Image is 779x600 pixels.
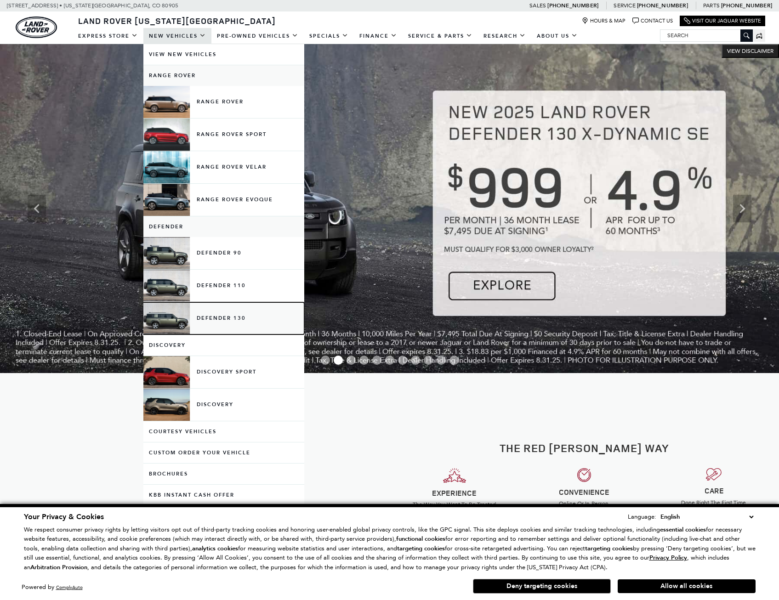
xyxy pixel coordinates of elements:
a: [PHONE_NUMBER] [547,2,598,9]
span: Parts [703,2,720,9]
a: [PHONE_NUMBER] [637,2,688,9]
span: Go to slide 10 [437,356,446,365]
span: Go to slide 1 [321,356,330,365]
a: Range Rover [143,65,304,86]
span: VIEW DISCLAIMER [727,47,773,55]
a: Defender 90 [143,237,304,269]
h6: Online Or In-Person, Shop & Buy How You Want [526,501,642,513]
strong: CONVENIENCE [559,487,609,497]
a: Discovery Sport [143,356,304,388]
a: Finance [354,28,403,44]
nav: Main Navigation [73,28,583,44]
a: Range Rover Sport [143,119,304,151]
a: Discovery [143,335,304,356]
div: Next [733,195,751,222]
span: Your Privacy & Cookies [24,512,104,522]
button: Deny targeting cookies [473,579,611,594]
button: VIEW DISCLAIMER [722,44,779,58]
a: Contact Us [632,17,673,24]
div: Previous [28,195,46,222]
select: Language Select [658,512,756,522]
h6: Done Right The First Time, Valet Pick-Up & Delivery [656,500,772,512]
a: KBB Instant Cash Offer [143,485,304,505]
a: Hours & Map [582,17,625,24]
a: land-rover [16,17,57,38]
a: Service & Parts [403,28,478,44]
span: Go to slide 6 [385,356,394,365]
a: [STREET_ADDRESS] • [US_STATE][GEOGRAPHIC_DATA], CO 80905 [7,2,178,9]
strong: targeting cookies [397,544,445,553]
span: Land Rover [US_STATE][GEOGRAPHIC_DATA] [78,15,276,26]
strong: essential cookies [660,526,706,534]
a: View New Vehicles [143,44,304,65]
a: Privacy Policy [649,554,687,561]
a: Range Rover Velar [143,151,304,183]
strong: targeting cookies [585,544,633,553]
iframe: YouTube video player [53,419,337,578]
u: Privacy Policy [649,554,687,562]
span: Go to slide 5 [372,356,381,365]
div: Powered by [22,584,83,590]
span: Go to slide 2 [334,356,343,365]
input: Search [660,30,752,41]
a: EXPRESS STORE [73,28,143,44]
a: Courtesy Vehicles [143,421,304,442]
a: New Vehicles [143,28,211,44]
a: Research [478,28,531,44]
div: Language: [628,514,656,520]
a: Brochures [143,464,304,484]
a: Defender 110 [143,270,304,302]
span: Go to slide 8 [411,356,420,365]
span: Go to slide 3 [347,356,356,365]
strong: EXPERIENCE [432,488,477,498]
a: Custom Order Your Vehicle [143,442,304,463]
a: Discovery [143,389,304,421]
a: Range Rover Evoque [143,184,304,216]
strong: Arbitration Provision [30,563,87,572]
span: Go to slide 4 [359,356,369,365]
span: Go to slide 7 [398,356,407,365]
h6: The Way You Want To Be Treated And Then Some [397,502,512,514]
span: Go to slide 9 [424,356,433,365]
a: Defender [143,216,304,237]
a: About Us [531,28,583,44]
a: [PHONE_NUMBER] [721,2,772,9]
span: Service [614,2,635,9]
a: Specials [304,28,354,44]
a: Range Rover [143,86,304,118]
a: Defender 130 [143,302,304,334]
strong: analytics cookies [192,544,238,553]
h2: The Red [PERSON_NAME] Way [397,442,773,454]
a: Pre-Owned Vehicles [211,28,304,44]
strong: functional cookies [396,535,445,543]
span: Go to slide 11 [449,356,459,365]
a: Land Rover [US_STATE][GEOGRAPHIC_DATA] [73,15,281,26]
strong: CARE [705,486,724,496]
img: Land Rover [16,17,57,38]
a: ComplyAuto [56,584,83,590]
a: Visit Our Jaguar Website [684,17,761,24]
button: Allow all cookies [618,579,756,593]
span: Sales [529,2,546,9]
p: We respect consumer privacy rights by letting visitors opt out of third-party tracking cookies an... [24,525,756,572]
